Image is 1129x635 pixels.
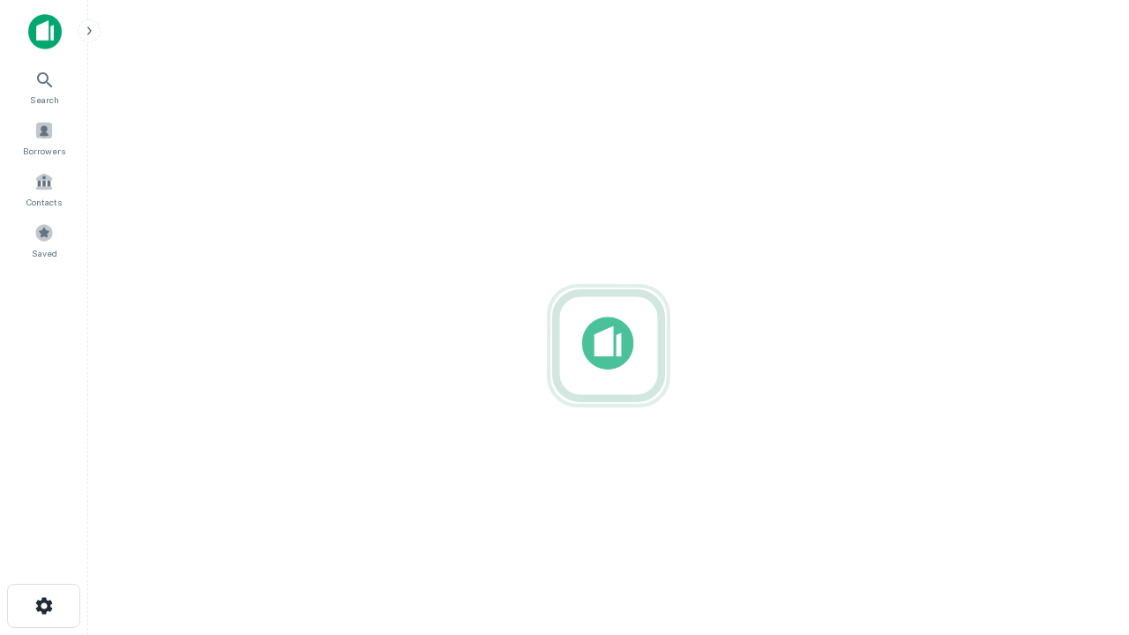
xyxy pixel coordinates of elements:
img: capitalize-icon.png [28,14,62,49]
span: Search [30,93,59,107]
a: Saved [5,216,83,264]
span: Contacts [26,195,62,209]
a: Contacts [5,165,83,213]
iframe: Chat Widget [1041,494,1129,579]
span: Borrowers [23,144,65,158]
a: Search [5,63,83,110]
a: Borrowers [5,114,83,161]
span: Saved [32,246,57,260]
